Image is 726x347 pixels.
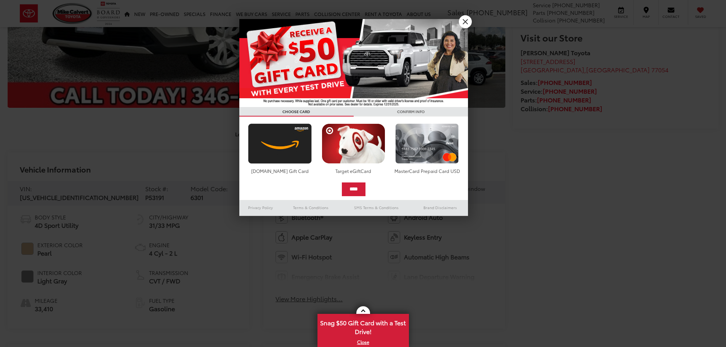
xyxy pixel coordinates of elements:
a: Privacy Policy [239,203,282,212]
div: MasterCard Prepaid Card USD [393,168,461,174]
img: 55838_top_625864.jpg [239,19,468,107]
a: Terms & Conditions [282,203,340,212]
img: mastercard.png [393,123,461,164]
a: SMS Terms & Conditions [340,203,412,212]
img: targetcard.png [320,123,387,164]
h3: CONFIRM INFO [354,107,468,117]
span: Snag $50 Gift Card with a Test Drive! [318,315,408,338]
a: Brand Disclaimers [412,203,468,212]
div: [DOMAIN_NAME] Gift Card [246,168,314,174]
h3: CHOOSE CARD [239,107,354,117]
img: amazoncard.png [246,123,314,164]
div: Target eGiftCard [320,168,387,174]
